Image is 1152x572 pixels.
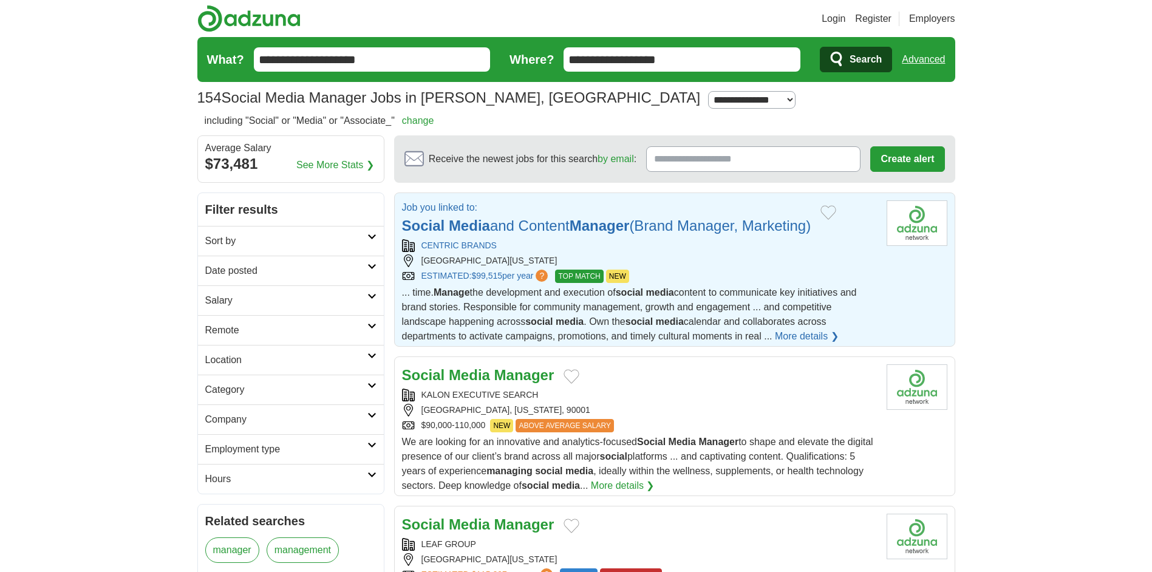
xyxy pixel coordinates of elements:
strong: Manage [434,287,470,298]
a: Employment type [198,434,384,464]
p: Job you linked to: [402,200,811,215]
strong: social [535,466,562,476]
div: $90,000-110,000 [402,419,877,432]
h2: Filter results [198,193,384,226]
h2: including "Social" or "Media" or "Associate_" [205,114,434,128]
h1: Social Media Manager Jobs in [PERSON_NAME], [GEOGRAPHIC_DATA] [197,89,701,106]
h2: Related searches [205,512,377,530]
a: by email [598,154,634,164]
div: LEAF GROUP [402,538,877,551]
div: $73,481 [205,153,377,175]
a: More details ❯ [775,329,839,344]
a: Employers [909,12,955,26]
h2: Date posted [205,264,367,278]
strong: social [522,480,549,491]
h2: Company [205,412,367,427]
strong: social [525,316,553,327]
a: CENTRIC BRANDS [421,240,497,250]
a: Company [198,404,384,434]
div: KALON EXECUTIVE SEARCH [402,389,877,401]
a: Salary [198,285,384,315]
strong: social [616,287,643,298]
a: Social Media Manager [402,516,554,533]
strong: Media [449,217,490,234]
h2: Category [205,383,367,397]
strong: media [656,316,684,327]
span: 154 [197,87,222,109]
h2: Hours [205,472,367,486]
div: [GEOGRAPHIC_DATA][US_STATE] [402,553,877,566]
button: Create alert [870,146,944,172]
h2: Sort by [205,234,367,248]
strong: Manager [698,437,738,447]
strong: media [565,466,593,476]
a: Advanced [902,47,945,72]
div: [GEOGRAPHIC_DATA], [US_STATE], 90001 [402,404,877,417]
button: Add to favorite jobs [564,519,579,533]
label: What? [207,50,244,69]
a: Sort by [198,226,384,256]
button: Add to favorite jobs [564,369,579,384]
strong: Media [669,437,696,447]
a: Location [198,345,384,375]
span: ... time. the development and execution of content to communicate key initiatives and brand stori... [402,287,857,341]
span: $99,515 [471,271,502,281]
a: management [267,537,339,563]
span: ABOVE AVERAGE SALARY [516,419,614,432]
a: Hours [198,464,384,494]
h2: Remote [205,323,367,338]
a: Social Mediaand ContentManager(Brand Manager, Marketing) [402,217,811,234]
strong: media [552,480,580,491]
a: Remote [198,315,384,345]
img: Company logo [887,364,947,410]
button: Search [820,47,892,72]
strong: Manager [494,516,554,533]
strong: social [600,451,627,461]
span: NEW [606,270,629,283]
strong: Social [637,437,666,447]
span: TOP MATCH [555,270,603,283]
label: Where? [510,50,554,69]
span: NEW [490,419,513,432]
a: manager [205,537,259,563]
div: Average Salary [205,143,377,153]
strong: managing [486,466,533,476]
a: change [402,115,434,126]
strong: Social [402,516,445,533]
span: ? [536,270,548,282]
a: Register [855,12,891,26]
img: Adzuna logo [197,5,301,32]
button: Add to favorite jobs [820,205,836,220]
strong: Manager [570,217,630,234]
h2: Employment type [205,442,367,457]
a: Category [198,375,384,404]
strong: Media [449,516,490,533]
div: [GEOGRAPHIC_DATA][US_STATE] [402,254,877,267]
span: We are looking for an innovative and analytics-focused to shape and elevate the digital presence ... [402,437,873,491]
span: Search [850,47,882,72]
strong: media [556,316,584,327]
strong: media [646,287,674,298]
a: Login [822,12,845,26]
img: Company logo [887,514,947,559]
a: More details ❯ [591,478,655,493]
h2: Salary [205,293,367,308]
a: Social Media Manager [402,367,554,383]
img: Centric Brands Holding LLC logo [887,200,947,246]
a: ESTIMATED:$99,515per year? [421,270,551,283]
h2: Location [205,353,367,367]
a: See More Stats ❯ [296,158,374,172]
strong: Manager [494,367,554,383]
a: Date posted [198,256,384,285]
strong: Social [402,367,445,383]
strong: Media [449,367,490,383]
strong: Social [402,217,445,234]
span: Receive the newest jobs for this search : [429,152,636,166]
strong: social [625,316,653,327]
